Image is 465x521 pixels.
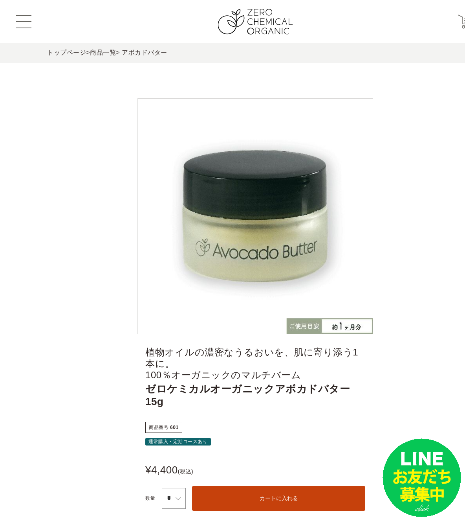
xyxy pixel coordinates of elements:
img: ゼロケミカルオーガニックアボカドバター 15g [137,98,373,334]
span: ゼロケミカルオーガニックアボカドバター 15g [145,383,365,407]
img: ZERO CHEMICAL ORGANIC [218,9,293,35]
div: > > アボカドバター [47,43,463,63]
span: 植物オイルの濃密なうるおいを、肌に寄り添う1本に。 100％オーガニックのマルチバーム [145,347,365,381]
span: 601 [170,425,179,430]
span: 商品番号 [149,425,168,430]
img: small_line.png [383,438,461,517]
span: 4,400 [151,460,178,480]
span: 通常購入・定期コースあり [148,439,207,444]
a: 商品一覧 [90,49,116,56]
span: ¥ [145,460,151,480]
span: 税込 [180,469,191,475]
button: カートに入れる [192,486,365,511]
span: カートに入れる [260,495,298,501]
a: トップページ [47,49,86,56]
